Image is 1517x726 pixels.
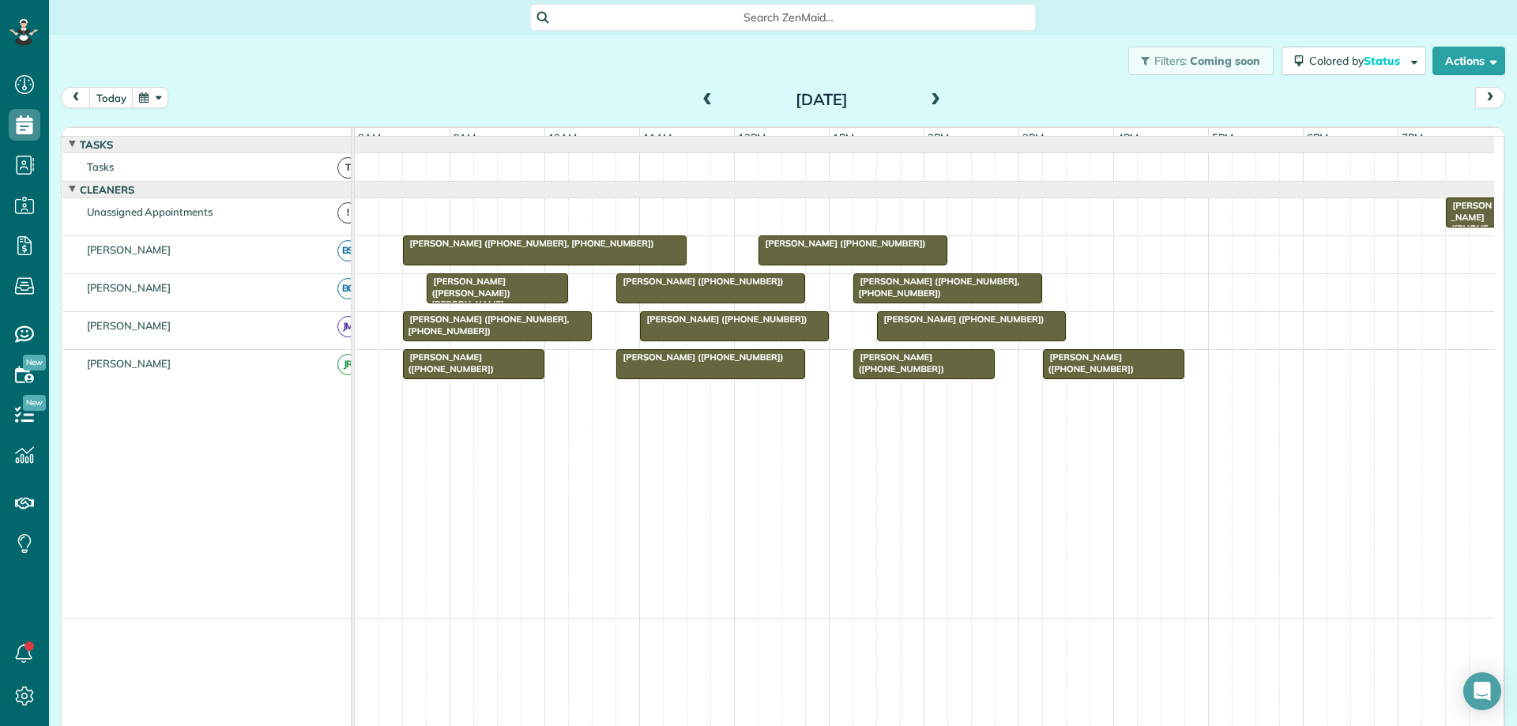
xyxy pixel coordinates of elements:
button: Actions [1432,47,1505,75]
span: [PERSON_NAME] ([PHONE_NUMBER]) [853,352,945,374]
span: Status [1364,54,1402,68]
span: 10am [545,131,581,144]
span: [PERSON_NAME] ([PERSON_NAME]) [PERSON_NAME] ([PHONE_NUMBER], [PHONE_NUMBER]) [426,276,517,332]
button: prev [61,87,91,108]
span: New [23,355,46,371]
button: next [1475,87,1505,108]
button: today [89,87,134,108]
span: 2pm [924,131,952,144]
span: [PERSON_NAME] ([PHONE_NUMBER], [PHONE_NUMBER]) [402,314,570,336]
span: [PERSON_NAME] ([PHONE_NUMBER]) [758,238,927,249]
span: 5pm [1209,131,1237,144]
span: [PERSON_NAME] ([PHONE_NUMBER]) [615,352,785,363]
span: [PERSON_NAME] ([PHONE_NUMBER]) [402,352,495,374]
span: ! [337,202,359,224]
span: 1pm [830,131,857,144]
span: 12pm [735,131,769,144]
span: Tasks [77,138,116,151]
span: [PERSON_NAME] ([PHONE_NUMBER], [PHONE_NUMBER]) [402,238,655,249]
span: 3pm [1019,131,1047,144]
span: [PERSON_NAME] ([PHONE_NUMBER]) [639,314,808,325]
span: 9am [450,131,480,144]
span: [PERSON_NAME] [84,357,175,370]
span: Coming soon [1190,54,1261,68]
span: 11am [640,131,676,144]
span: Cleaners [77,183,137,196]
div: Open Intercom Messenger [1463,672,1501,710]
span: Tasks [84,160,117,173]
span: [PERSON_NAME] [84,243,175,256]
span: New [23,395,46,411]
span: BS [337,240,359,261]
span: [PERSON_NAME] ([PHONE_NUMBER]) [876,314,1045,325]
span: [PERSON_NAME] ([PHONE_NUMBER]) [1445,200,1492,256]
span: Filters: [1154,54,1188,68]
h2: [DATE] [723,91,920,108]
span: JM [337,316,359,337]
span: BC [337,278,359,299]
span: [PERSON_NAME] ([PHONE_NUMBER]) [615,276,785,287]
span: [PERSON_NAME] [84,281,175,294]
span: 7pm [1398,131,1426,144]
span: [PERSON_NAME] [84,319,175,332]
span: T [337,157,359,179]
span: Unassigned Appointments [84,205,216,218]
span: [PERSON_NAME] ([PHONE_NUMBER], [PHONE_NUMBER]) [853,276,1020,298]
span: JR [337,354,359,375]
span: Colored by [1309,54,1406,68]
button: Colored byStatus [1282,47,1426,75]
span: 6pm [1304,131,1331,144]
span: [PERSON_NAME] ([PHONE_NUMBER]) [1042,352,1135,374]
span: 8am [355,131,384,144]
span: 4pm [1114,131,1142,144]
